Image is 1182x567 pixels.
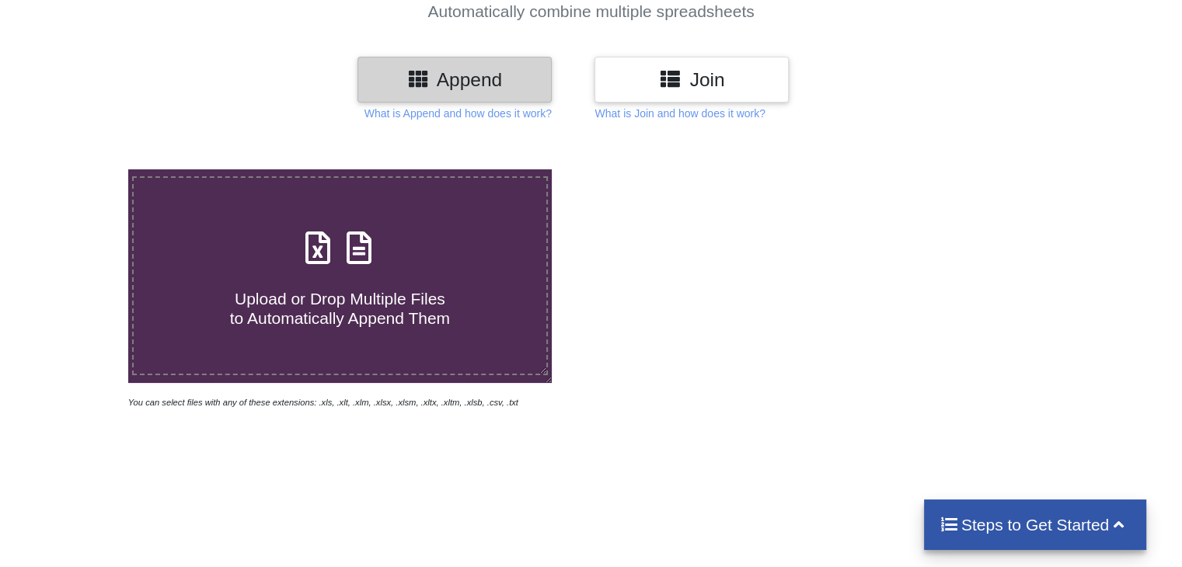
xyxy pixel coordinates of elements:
i: You can select files with any of these extensions: .xls, .xlt, .xlm, .xlsx, .xlsm, .xltx, .xltm, ... [128,398,518,407]
span: Upload or Drop Multiple Files to Automatically Append Them [230,290,450,327]
h3: Join [606,68,777,91]
p: What is Append and how does it work? [364,106,552,121]
h4: Steps to Get Started [940,515,1131,534]
p: What is Join and how does it work? [594,106,765,121]
h3: Append [369,68,540,91]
